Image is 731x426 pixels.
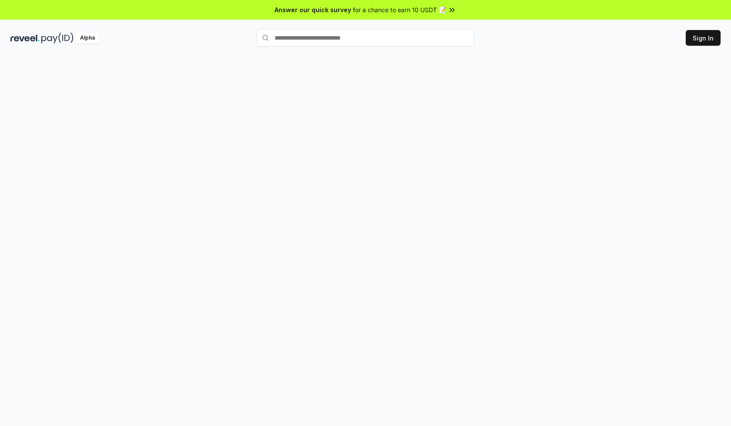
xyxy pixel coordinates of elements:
[10,33,40,44] img: reveel_dark
[41,33,74,44] img: pay_id
[75,33,100,44] div: Alpha
[275,5,351,14] span: Answer our quick survey
[686,30,721,46] button: Sign In
[353,5,446,14] span: for a chance to earn 10 USDT 📝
